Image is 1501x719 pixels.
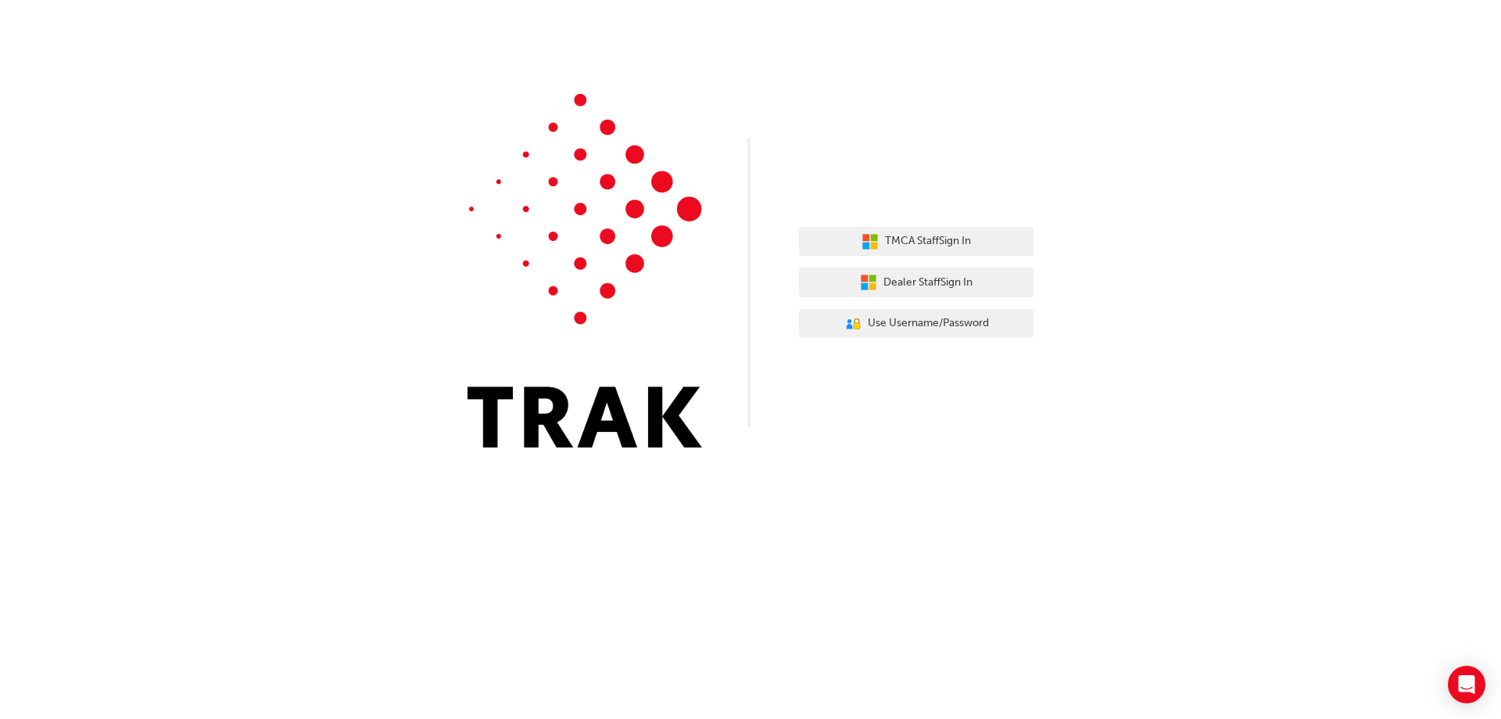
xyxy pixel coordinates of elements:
span: TMCA Staff Sign In [885,232,971,250]
span: Use Username/Password [868,315,989,333]
div: Open Intercom Messenger [1448,666,1485,703]
span: Dealer Staff Sign In [883,274,973,292]
button: TMCA StaffSign In [799,227,1034,257]
button: Use Username/Password [799,309,1034,339]
img: Trak [467,94,702,448]
button: Dealer StaffSign In [799,268,1034,297]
